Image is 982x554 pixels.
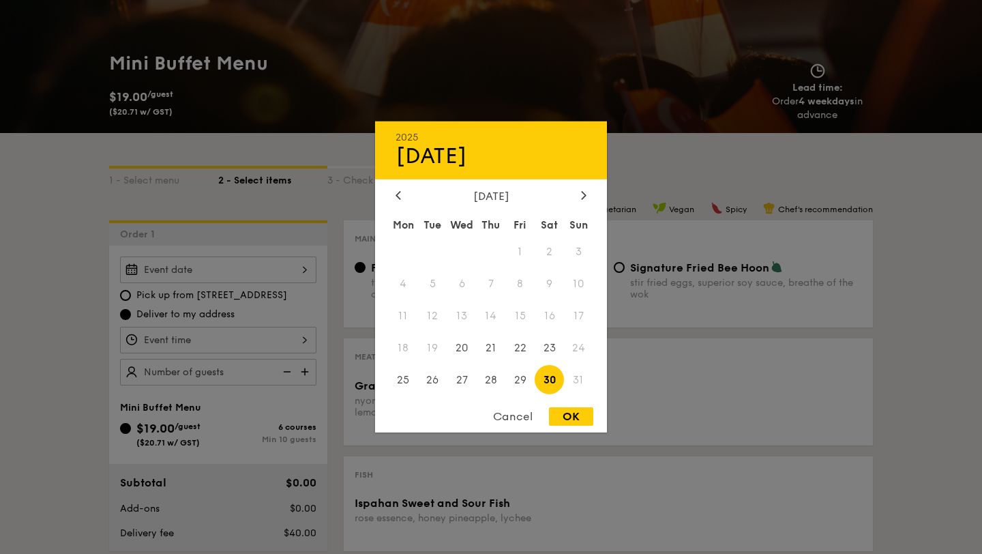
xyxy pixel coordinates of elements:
span: 5 [418,269,447,299]
span: 9 [535,269,564,299]
div: Thu [477,213,506,237]
span: 25 [389,365,418,394]
span: 16 [535,302,564,331]
span: 26 [418,365,447,394]
span: 13 [447,302,477,331]
span: 7 [477,269,506,299]
span: 19 [418,333,447,362]
div: Wed [447,213,477,237]
span: 17 [564,302,593,331]
span: 12 [418,302,447,331]
span: 4 [389,269,418,299]
span: 2 [535,237,564,267]
span: 29 [505,365,535,394]
span: 1 [505,237,535,267]
div: Tue [418,213,447,237]
span: 10 [564,269,593,299]
span: 15 [505,302,535,331]
span: 3 [564,237,593,267]
div: OK [549,407,593,426]
div: [DATE] [396,190,586,203]
span: 22 [505,333,535,362]
span: 27 [447,365,477,394]
span: 28 [477,365,506,394]
div: Cancel [479,407,546,426]
span: 8 [505,269,535,299]
span: 31 [564,365,593,394]
span: 24 [564,333,593,362]
span: 6 [447,269,477,299]
span: 30 [535,365,564,394]
div: Sat [535,213,564,237]
span: 11 [389,302,418,331]
div: Mon [389,213,418,237]
div: Sun [564,213,593,237]
div: Fri [505,213,535,237]
div: [DATE] [396,143,586,169]
span: 20 [447,333,477,362]
div: 2025 [396,132,586,143]
span: 14 [477,302,506,331]
span: 21 [477,333,506,362]
span: 23 [535,333,564,362]
span: 18 [389,333,418,362]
